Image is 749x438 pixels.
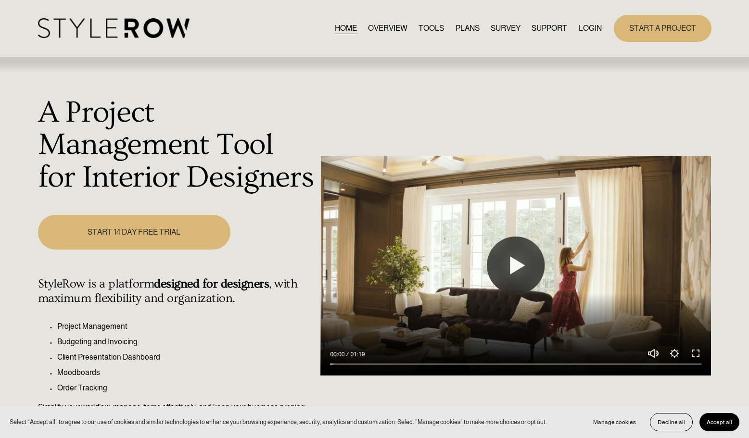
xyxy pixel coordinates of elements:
button: Play [487,237,545,294]
p: Simplify your workflow, manage items effectively, and keep your business running seamlessly. [38,401,316,425]
h4: StyleRow is a platform , with maximum flexibility and organization. [38,277,316,306]
h1: A Project Management Tool for Interior Designers [38,97,316,194]
a: PLANS [456,22,480,35]
a: START 14 DAY FREE TRIAL [38,215,230,249]
img: StyleRow [38,18,190,38]
a: OVERVIEW [368,22,407,35]
div: Current time [330,350,347,359]
button: Manage cookies [586,413,643,431]
p: Select “Accept all” to agree to our use of cookies and similar technologies to enhance your brows... [10,417,547,426]
span: Accept all [707,419,732,425]
p: Moodboards [57,367,316,378]
a: SURVEY [491,22,520,35]
span: SUPPORT [532,23,567,34]
a: START A PROJECT [614,15,711,41]
span: Manage cookies [593,419,636,425]
a: folder dropdown [532,22,567,35]
a: HOME [335,22,357,35]
p: Client Presentation Dashboard [57,351,316,363]
div: Duration [347,350,367,359]
p: Order Tracking [57,382,316,394]
strong: designed for designers [154,277,269,291]
a: LOGIN [579,22,602,35]
button: Accept all [699,413,739,431]
button: Decline all [650,413,693,431]
a: TOOLS [419,22,444,35]
input: Seek [330,361,701,367]
span: Decline all [658,419,685,425]
p: Project Management [57,321,316,332]
p: Budgeting and Invoicing [57,336,316,348]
